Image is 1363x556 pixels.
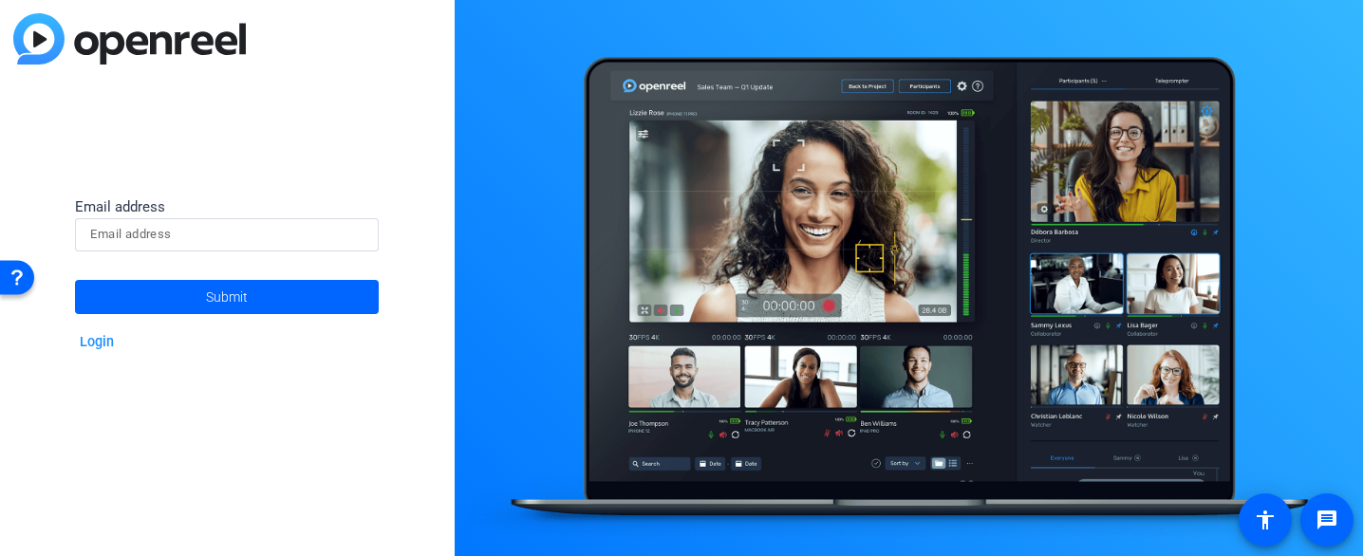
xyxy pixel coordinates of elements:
mat-icon: message [1316,509,1338,531]
input: Email address [90,223,364,246]
mat-icon: accessibility [1254,509,1277,531]
a: Login [80,334,114,350]
button: Submit [75,280,379,314]
span: Submit [206,273,248,321]
span: Email address [75,198,165,215]
img: blue-gradient.svg [13,13,246,65]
